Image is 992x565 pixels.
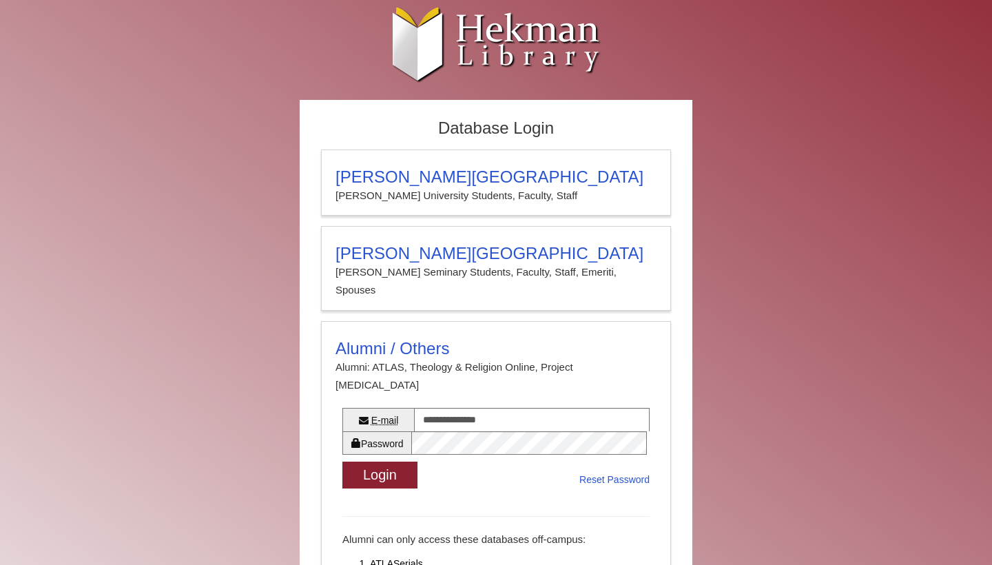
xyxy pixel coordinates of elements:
[335,244,657,263] h3: [PERSON_NAME][GEOGRAPHIC_DATA]
[342,462,417,489] button: Login
[371,415,399,426] abbr: E-mail or username
[321,150,671,216] a: [PERSON_NAME][GEOGRAPHIC_DATA][PERSON_NAME] University Students, Faculty, Staff
[335,167,657,187] h3: [PERSON_NAME][GEOGRAPHIC_DATA]
[321,226,671,311] a: [PERSON_NAME][GEOGRAPHIC_DATA][PERSON_NAME] Seminary Students, Faculty, Staff, Emeriti, Spouses
[314,114,678,143] h2: Database Login
[342,431,411,455] label: Password
[335,358,657,395] p: Alumni: ATLAS, Theology & Religion Online, Project [MEDICAL_DATA]
[342,531,650,548] p: Alumni can only access these databases off-campus:
[579,471,650,489] a: Reset Password
[335,339,657,358] h3: Alumni / Others
[335,339,657,395] summary: Alumni / OthersAlumni: ATLAS, Theology & Religion Online, Project [MEDICAL_DATA]
[335,187,657,205] p: [PERSON_NAME] University Students, Faculty, Staff
[335,263,657,300] p: [PERSON_NAME] Seminary Students, Faculty, Staff, Emeriti, Spouses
